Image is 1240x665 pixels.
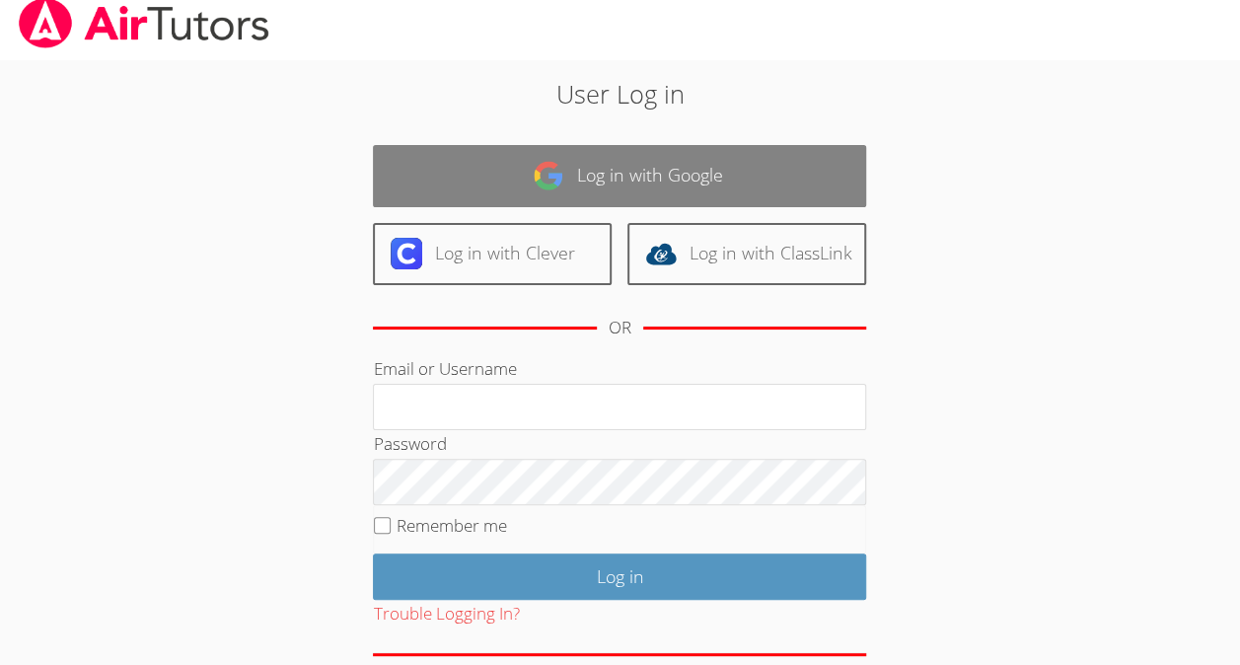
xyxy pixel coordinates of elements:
div: OR [609,314,631,342]
h2: User Log in [285,75,955,112]
a: Log in with ClassLink [627,223,866,285]
label: Password [373,432,446,455]
img: google-logo-50288ca7cdecda66e5e0955fdab243c47b7ad437acaf1139b6f446037453330a.svg [533,160,564,191]
a: Log in with Google [373,145,866,207]
label: Remember me [397,514,507,537]
input: Log in [373,554,866,600]
label: Email or Username [373,357,516,380]
a: Log in with Clever [373,223,612,285]
img: clever-logo-6eab21bc6e7a338710f1a6ff85c0baf02591cd810cc4098c63d3a4b26e2feb20.svg [391,238,422,269]
button: Trouble Logging In? [373,600,519,628]
img: classlink-logo-d6bb404cc1216ec64c9a2012d9dc4662098be43eaf13dc465df04b49fa7ab582.svg [645,238,677,269]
